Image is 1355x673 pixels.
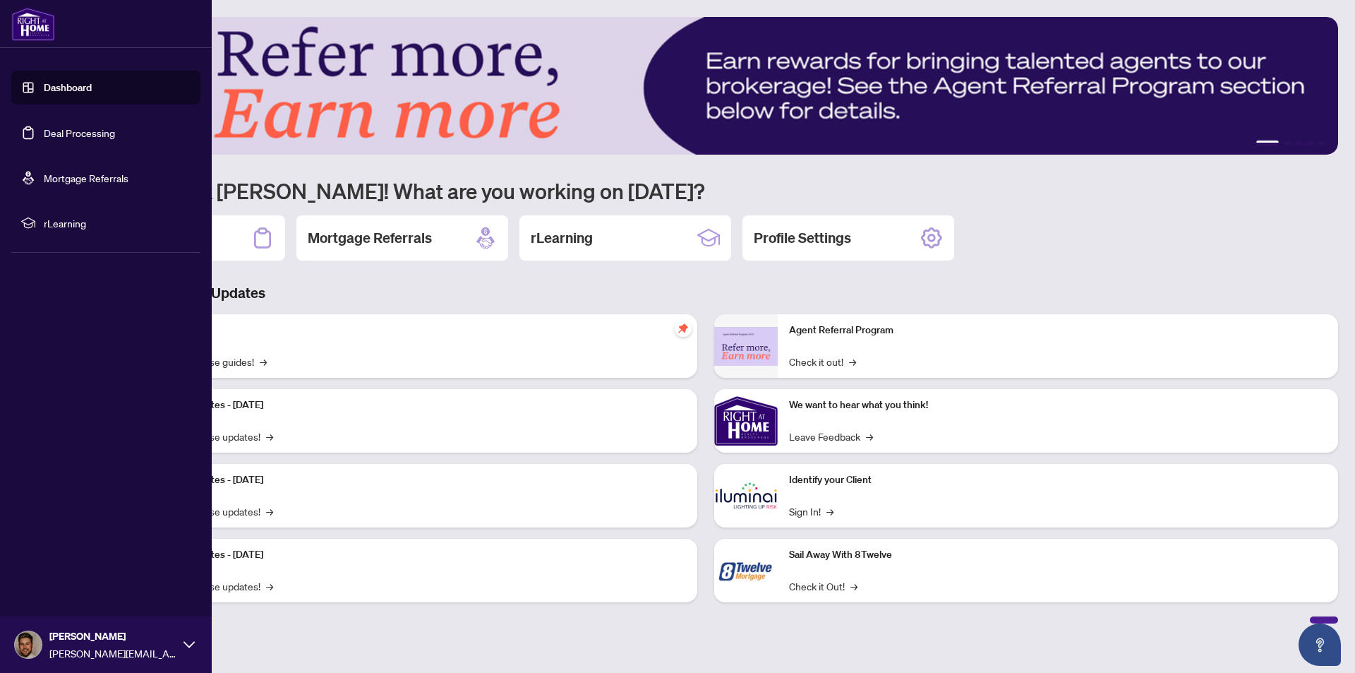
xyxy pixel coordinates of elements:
span: rLearning [44,215,191,231]
h1: Welcome back [PERSON_NAME]! What are you working on [DATE]? [73,177,1338,204]
button: 3 [1296,141,1301,146]
h2: rLearning [531,228,593,248]
p: Sail Away With 8Twelve [789,547,1327,563]
a: Deal Processing [44,126,115,139]
span: → [266,504,273,519]
span: → [266,578,273,594]
a: Sign In!→ [789,504,833,519]
h2: Profile Settings [754,228,851,248]
button: 4 [1307,141,1313,146]
button: 5 [1318,141,1324,146]
a: Check it out!→ [789,354,856,369]
h3: Brokerage & Industry Updates [73,283,1338,303]
img: Profile Icon [15,631,42,658]
p: Identify your Client [789,472,1327,488]
p: Platform Updates - [DATE] [148,547,686,563]
span: → [849,354,856,369]
span: → [266,429,273,444]
a: Check it Out!→ [789,578,857,594]
a: Mortgage Referrals [44,172,128,184]
p: Platform Updates - [DATE] [148,472,686,488]
span: pushpin [675,320,692,337]
button: 2 [1284,141,1290,146]
img: We want to hear what you think! [714,389,778,453]
p: Platform Updates - [DATE] [148,398,686,413]
span: → [260,354,267,369]
p: Agent Referral Program [789,323,1327,338]
span: → [826,504,833,519]
img: Identify your Client [714,464,778,528]
img: logo [11,7,55,41]
button: Open asap [1299,624,1341,666]
img: Slide 0 [73,17,1338,155]
p: Self-Help [148,323,686,338]
img: Sail Away With 8Twelve [714,539,778,602]
span: → [850,578,857,594]
h2: Mortgage Referrals [308,228,432,248]
span: [PERSON_NAME][EMAIL_ADDRESS][PERSON_NAME][DOMAIN_NAME] [49,645,176,661]
p: We want to hear what you think! [789,398,1327,413]
a: Dashboard [44,81,92,94]
button: 1 [1256,141,1279,146]
span: [PERSON_NAME] [49,629,176,644]
a: Leave Feedback→ [789,429,873,444]
img: Agent Referral Program [714,327,778,366]
span: → [866,429,873,444]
